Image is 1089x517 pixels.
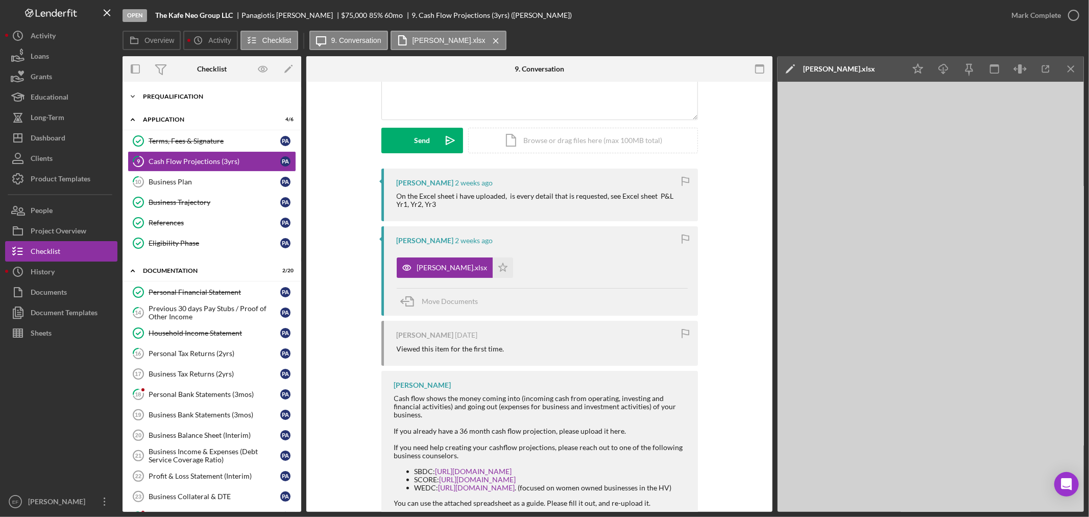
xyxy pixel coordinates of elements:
[155,11,233,19] b: The Kafe Neo Group LLC
[280,348,291,359] div: P A
[149,349,280,358] div: Personal Tax Returns (2yrs)
[183,31,237,50] button: Activity
[128,151,296,172] a: 9Cash Flow Projections (3yrs)PA
[143,268,268,274] div: Documentation
[280,308,291,318] div: P A
[128,192,296,213] a: Business TrajectoryPA
[135,391,141,397] tspan: 18
[422,297,478,306] span: Move Documents
[1054,472,1079,497] div: Open Intercom Messenger
[137,158,140,165] tspan: 9
[369,11,383,19] div: 85 %
[149,472,280,480] div: Profit & Loss Statement (Interim)
[149,178,280,186] div: Business Plan
[342,11,368,19] span: $75,000
[144,36,174,44] label: Overview
[280,328,291,338] div: P A
[394,499,688,507] div: You can use the attached spreadsheet as a guide. Please fill it out, and re-upload it.
[397,289,489,314] button: Move Documents
[394,427,688,435] div: If you already have a 36 month cash flow projection, please upload it here.
[515,65,564,73] div: 9. Conversation
[262,36,292,44] label: Checklist
[128,486,296,507] a: 23Business Collateral & DTEPA
[280,491,291,502] div: P A
[135,473,141,479] tspan: 22
[280,218,291,228] div: P A
[149,137,280,145] div: Terms, Fees & Signature
[280,136,291,146] div: P A
[397,257,513,278] button: [PERSON_NAME].xlsx
[280,238,291,248] div: P A
[128,233,296,253] a: Eligibility PhasePA
[149,157,280,166] div: Cash Flow Projections (3yrs)
[135,371,141,377] tspan: 17
[280,451,291,461] div: P A
[128,172,296,192] a: 10Business PlanPA
[331,36,381,44] label: 9. Conversation
[391,31,506,50] button: [PERSON_NAME].xlsx
[128,213,296,233] a: ReferencesPA
[397,179,454,187] div: [PERSON_NAME]
[803,65,875,73] div: [PERSON_NAME].xlsx
[1011,5,1061,26] div: Mark Complete
[280,197,291,207] div: P A
[439,483,515,492] a: [URL][DOMAIN_NAME]
[128,323,296,343] a: Household Income StatementPA
[280,156,291,167] div: P A
[413,36,486,44] label: [PERSON_NAME].xlsx
[415,484,688,492] li: WEDC: . (focused on women owned businesses in the HV)
[135,494,141,500] tspan: 23
[135,412,141,418] tspan: 19
[135,178,142,185] tspan: 10
[455,331,478,339] time: 2025-08-20 14:37
[455,237,493,245] time: 2025-09-08 03:18
[135,350,142,357] tspan: 16
[275,116,294,123] div: 4 / 6
[149,219,280,227] div: References
[149,492,280,501] div: Business Collateral & DTE
[241,11,342,19] div: Panagiotis [PERSON_NAME]
[415,476,688,484] li: SCORE:
[128,384,296,405] a: 18Personal Bank Statements (3mos)PA
[123,9,147,22] div: Open
[309,31,388,50] button: 9. Conversation
[143,93,288,100] div: Prequalification
[440,475,516,484] a: [URL][DOMAIN_NAME]
[149,448,280,464] div: Business Income & Expenses (Debt Service Coverage Ratio)
[384,11,403,19] div: 60 mo
[5,491,117,512] button: EF[PERSON_NAME]
[381,128,463,153] button: Send
[135,453,141,459] tspan: 21
[1001,5,1084,26] button: Mark Complete
[435,467,512,476] a: [URL][DOMAIN_NAME]
[394,381,451,389] div: [PERSON_NAME]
